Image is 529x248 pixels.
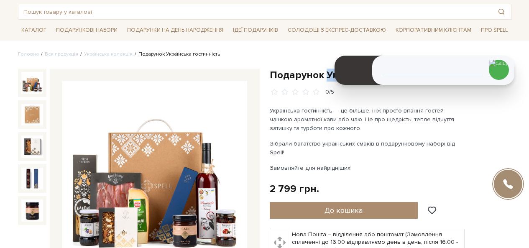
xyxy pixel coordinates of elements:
p: Зібрали багатство українських смаків в подарунковому наборі від Spell! [270,139,466,157]
div: 2 799 грн. [270,182,319,195]
input: Пошук товару у каталозі [18,4,492,19]
img: Подарунок Українська гостинність [21,199,43,221]
span: Про Spell [478,24,511,37]
a: Вся продукція [45,51,78,57]
img: Подарунок Українська гостинність [21,168,43,189]
li: Подарунок Українська гостинність [133,51,220,58]
a: Солодощі з експрес-доставкою [284,23,389,37]
span: До кошика [325,206,363,215]
button: До кошика [270,202,418,219]
a: Головна [18,51,39,57]
p: Українська гостинність — це більше, ніж просто вітання гостей чашкою ароматної кави або чаю. Це п... [270,106,466,133]
img: Подарунок Українська гостинність [21,104,43,125]
a: Корпоративним клієнтам [392,23,475,37]
span: Ідеї подарунків [230,24,281,37]
span: Каталог [18,24,50,37]
span: Подарункові набори [53,24,121,37]
h1: Подарунок Українська гостинність [270,69,511,82]
p: Замовляйте для найрідніших! [270,164,466,172]
span: Подарунки на День народження [124,24,227,37]
a: Українська колекція [84,51,133,57]
img: Подарунок Українська гостинність [21,136,43,157]
img: Подарунок Українська гостинність [21,72,43,94]
button: Пошук товару у каталозі [492,4,511,19]
div: 0/5 [325,88,334,96]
